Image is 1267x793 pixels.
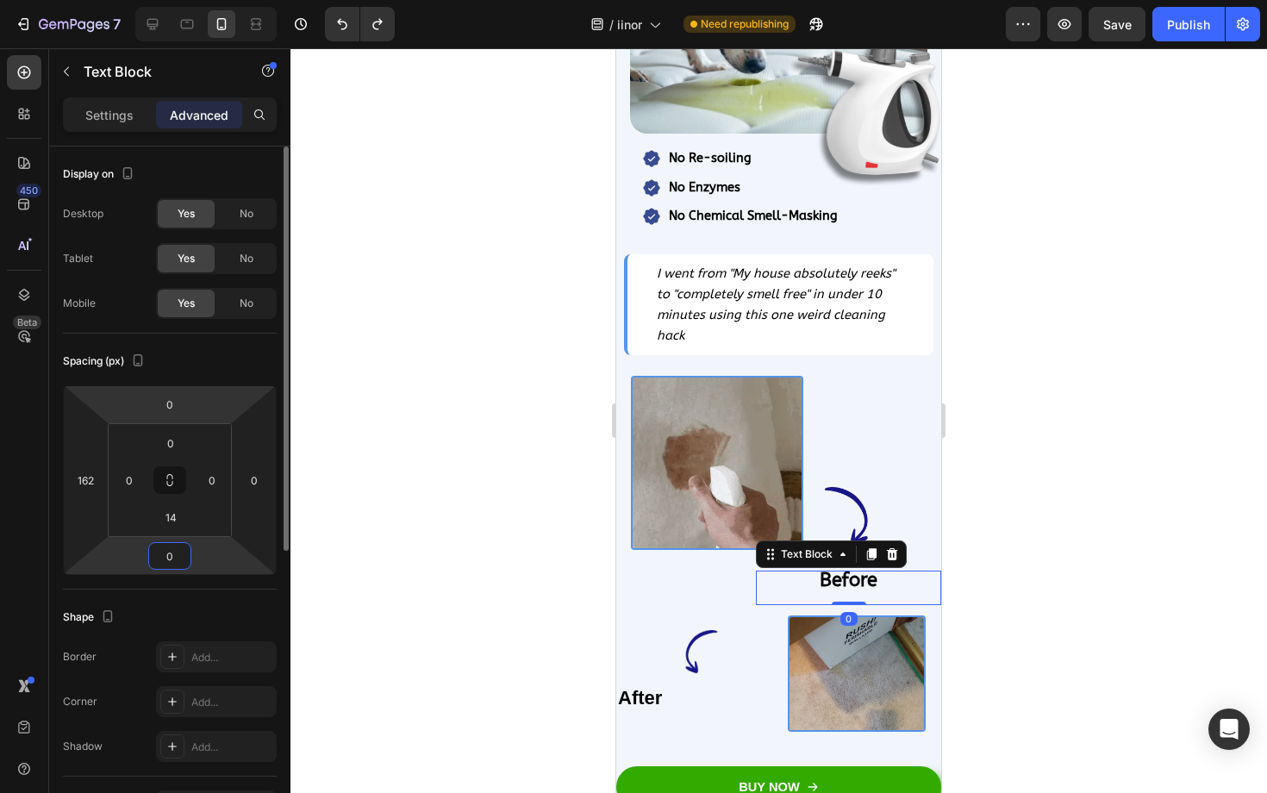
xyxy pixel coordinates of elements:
div: Publish [1167,16,1210,34]
input: 0 [153,391,187,417]
button: Save [1089,7,1145,41]
img: gempages_583140819427394392-28a89a26-5c91-4a33-afcc-5cf825eda73b.png [140,434,325,503]
div: Shape [63,606,118,629]
span: Need republishing [701,16,789,32]
span: iinor [617,16,642,34]
iframe: Design area [616,48,941,793]
input: 0px [153,430,188,456]
p: Settings [85,106,134,124]
p: 7 [113,14,121,34]
input: 0px [116,467,142,493]
div: Text Block [161,498,220,514]
input: 0 [153,543,187,569]
span: Yes [178,251,195,266]
div: Undo/Redo [325,7,395,41]
strong: No Enzymes [53,132,124,147]
span: No [240,206,253,222]
img: gempages_583140819427394392-b16f000b-2ed9-414f-8d80-d3b9f4c513ff.png [172,567,310,684]
input: 162 [72,467,98,493]
p: Advanced [170,106,228,124]
span: Yes [178,296,195,311]
input: 0px [199,467,225,493]
div: Border [63,649,97,665]
strong: No Chemical Smell-Masking [53,160,222,175]
div: Desktop [63,206,103,222]
div: Mobile [63,296,96,311]
div: 450 [16,184,41,197]
i: I went from "My house absolutely reeks" to "completely smell free" in under 10 minutes using this... [41,218,278,295]
div: Shadow [63,739,103,754]
div: Corner [63,694,97,709]
span: Save [1103,17,1132,32]
span: No [240,296,253,311]
span: Yes [178,206,195,222]
div: Spacing (px) [63,350,148,373]
div: Open Intercom Messenger [1208,709,1250,750]
div: Add... [191,650,272,665]
button: Publish [1152,7,1225,41]
div: Tablet [63,251,93,266]
span: No [240,251,253,266]
div: Beta [13,315,41,329]
strong: After [2,639,46,660]
input: 0 [241,467,267,493]
span: / [609,16,614,34]
div: Add... [191,695,272,710]
img: gempages_583140819427394392-73c2abdd-5540-4270-b9c9-3741195d6932.png [15,328,187,503]
input: 14px [153,504,188,530]
button: 7 [7,7,128,41]
p: Text Block [84,61,230,82]
strong: Before [203,521,261,543]
div: Display on [63,163,138,186]
div: Add... [191,740,272,755]
div: 0 [224,564,241,578]
strong: No Re-soiling [53,103,135,117]
img: gempages_583140819427394392-99c037a7-505f-4a86-9fe2-6089c9a68372.png [9,578,145,627]
strong: BUY NOW [122,732,184,746]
